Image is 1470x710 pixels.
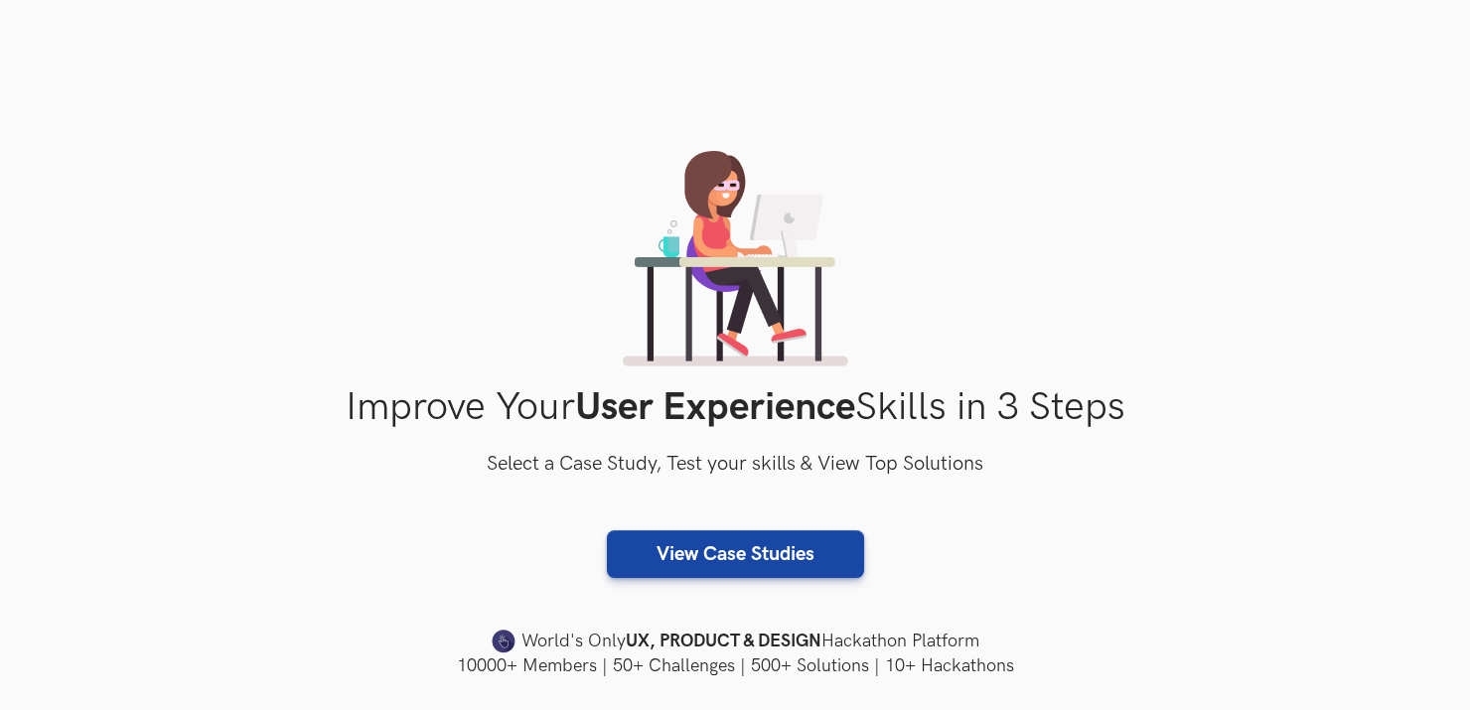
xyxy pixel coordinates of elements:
[623,151,848,366] img: lady working on laptop
[492,629,515,654] img: uxhack-favicon-image.png
[99,449,1371,481] h3: Select a Case Study, Test your skills & View Top Solutions
[99,628,1371,655] h4: World's Only Hackathon Platform
[626,628,821,655] strong: UX, PRODUCT & DESIGN
[607,530,864,578] a: View Case Studies
[575,384,855,431] strong: User Experience
[99,384,1371,431] h1: Improve Your Skills in 3 Steps
[99,653,1371,678] h4: 10000+ Members | 50+ Challenges | 500+ Solutions | 10+ Hackathons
